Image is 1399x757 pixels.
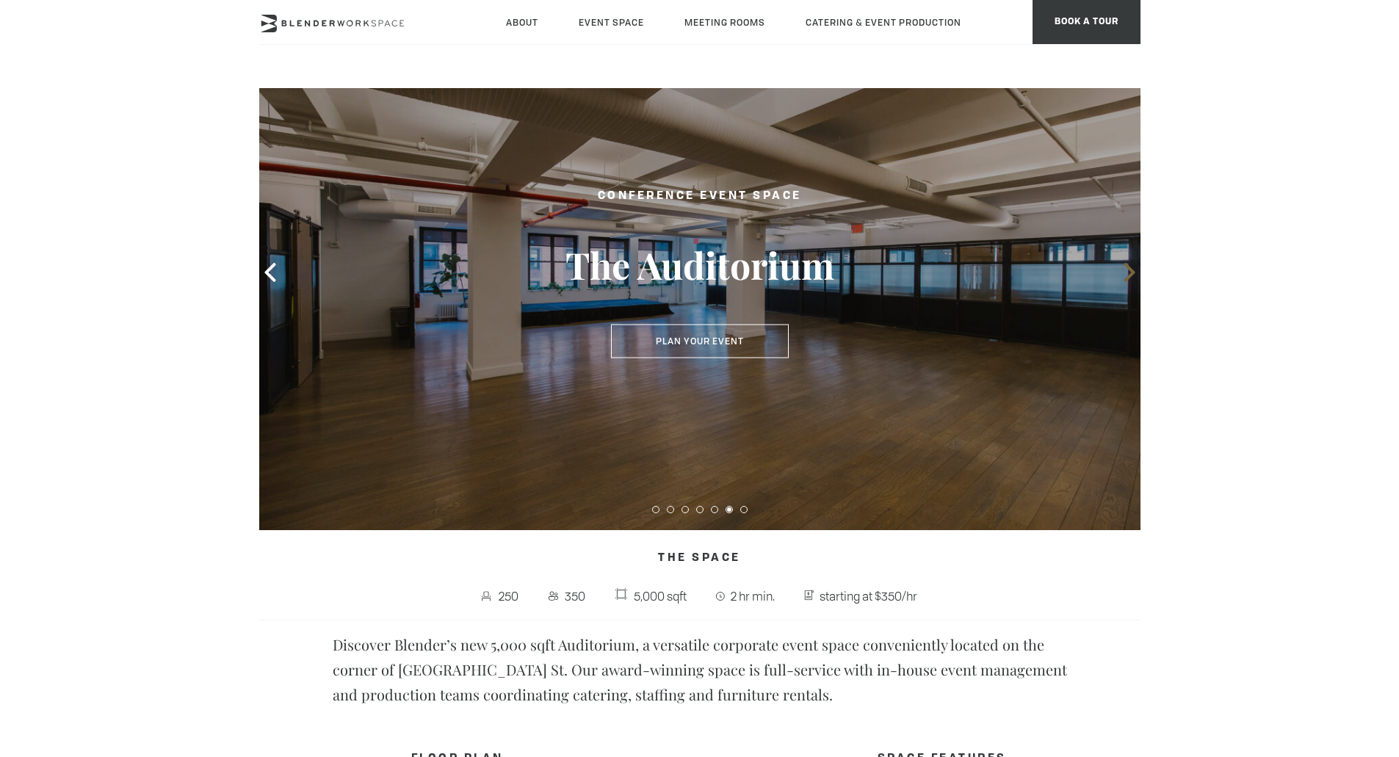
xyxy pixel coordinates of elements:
[531,187,869,206] h2: Conference Event Space
[333,632,1067,707] p: Discover Blender’s new 5,000 sqft Auditorium, a versatile corporate event space conveniently loca...
[630,584,690,608] span: 5,000 sqft
[727,584,778,608] span: 2 hr min.
[496,584,523,608] span: 250
[531,242,869,288] h3: The Auditorium
[816,584,921,608] span: starting at $350/hr
[611,325,789,358] button: Plan Your Event
[259,545,1140,573] h4: The Space
[1135,569,1399,757] iframe: Chat Widget
[561,584,589,608] span: 350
